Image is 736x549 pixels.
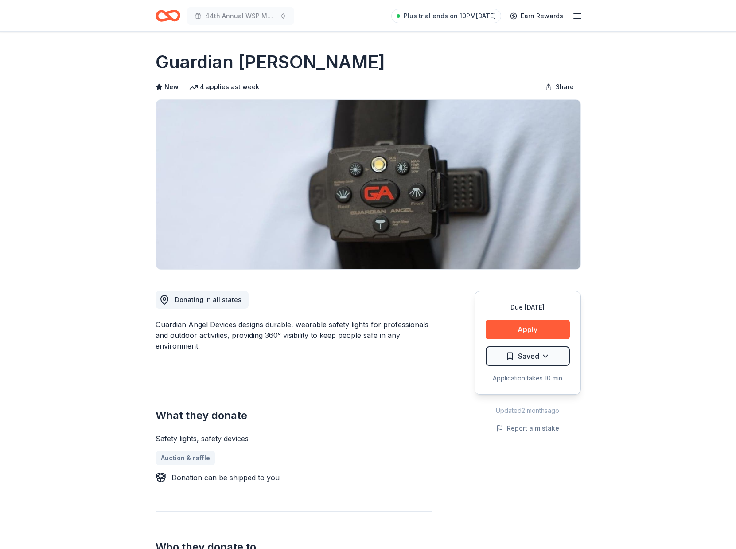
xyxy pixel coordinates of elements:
a: Plus trial ends on 10PM[DATE] [391,9,501,23]
span: Plus trial ends on 10PM[DATE] [404,11,496,21]
button: Share [538,78,581,96]
div: Updated 2 months ago [475,405,581,416]
span: Saved [518,350,539,362]
button: Report a mistake [496,423,559,434]
span: 44th Annual WSP Memorial Foundation Dinner & Auction [205,11,276,21]
div: Safety lights, safety devices [156,433,432,444]
span: Share [556,82,574,92]
h1: Guardian [PERSON_NAME] [156,50,385,75]
a: Home [156,5,180,26]
h2: What they donate [156,408,432,423]
a: Earn Rewards [505,8,569,24]
a: Auction & raffle [156,451,215,465]
div: Application takes 10 min [486,373,570,384]
span: Donating in all states [175,296,241,303]
img: Image for Guardian Angel Device [156,100,580,269]
button: Saved [486,346,570,366]
div: Guardian Angel Devices designs durable, wearable safety lights for professionals and outdoor acti... [156,319,432,351]
div: 4 applies last week [189,82,259,92]
div: Due [DATE] [486,302,570,313]
div: Donation can be shipped to you [171,472,280,483]
button: 44th Annual WSP Memorial Foundation Dinner & Auction [187,7,294,25]
button: Apply [486,320,570,339]
span: New [164,82,179,92]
